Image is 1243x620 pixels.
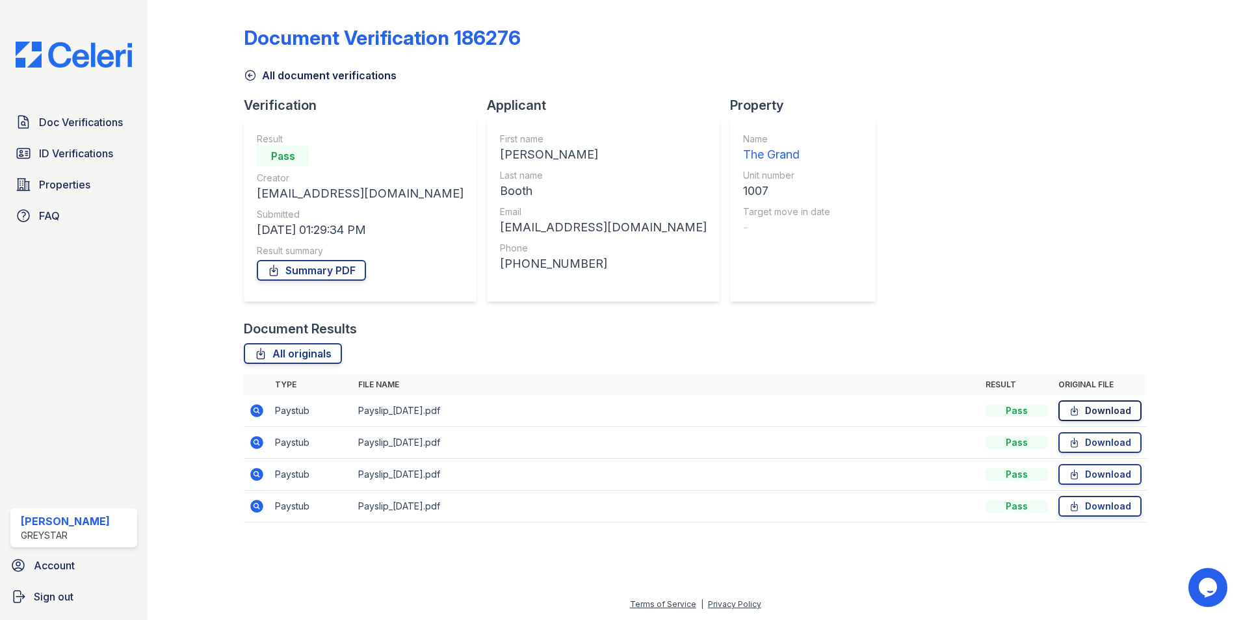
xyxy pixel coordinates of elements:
[1058,432,1142,453] a: Download
[257,172,464,185] div: Creator
[10,140,137,166] a: ID Verifications
[257,146,309,166] div: Pass
[270,374,353,395] th: Type
[39,208,60,224] span: FAQ
[730,96,886,114] div: Property
[743,146,830,164] div: The Grand
[257,208,464,221] div: Submitted
[500,182,707,200] div: Booth
[257,133,464,146] div: Result
[708,599,761,609] a: Privacy Policy
[630,599,696,609] a: Terms of Service
[244,320,357,338] div: Document Results
[244,96,487,114] div: Verification
[5,42,142,68] img: CE_Logo_Blue-a8612792a0a2168367f1c8372b55b34899dd931a85d93a1a3d3e32e68fde9ad4.png
[986,404,1048,417] div: Pass
[500,255,707,273] div: [PHONE_NUMBER]
[986,468,1048,481] div: Pass
[34,589,73,604] span: Sign out
[257,185,464,203] div: [EMAIL_ADDRESS][DOMAIN_NAME]
[743,133,830,164] a: Name The Grand
[743,205,830,218] div: Target move in date
[743,218,830,237] div: -
[353,395,980,427] td: Payslip_[DATE].pdf
[257,260,366,281] a: Summary PDF
[353,374,980,395] th: File name
[353,459,980,491] td: Payslip_[DATE].pdf
[257,221,464,239] div: [DATE] 01:29:34 PM
[1058,464,1142,485] a: Download
[270,427,353,459] td: Paystub
[500,205,707,218] div: Email
[270,491,353,523] td: Paystub
[500,133,707,146] div: First name
[986,436,1048,449] div: Pass
[1053,374,1147,395] th: Original file
[986,500,1048,513] div: Pass
[244,343,342,364] a: All originals
[743,169,830,182] div: Unit number
[5,552,142,578] a: Account
[1188,568,1230,607] iframe: chat widget
[980,374,1053,395] th: Result
[270,395,353,427] td: Paystub
[257,244,464,257] div: Result summary
[500,242,707,255] div: Phone
[743,133,830,146] div: Name
[10,172,137,198] a: Properties
[34,558,75,573] span: Account
[500,169,707,182] div: Last name
[39,146,113,161] span: ID Verifications
[1058,400,1142,421] a: Download
[353,427,980,459] td: Payslip_[DATE].pdf
[743,182,830,200] div: 1007
[21,529,110,542] div: Greystar
[701,599,703,609] div: |
[244,68,397,83] a: All document verifications
[5,584,142,610] a: Sign out
[487,96,730,114] div: Applicant
[21,513,110,529] div: [PERSON_NAME]
[39,177,90,192] span: Properties
[500,218,707,237] div: [EMAIL_ADDRESS][DOMAIN_NAME]
[244,26,521,49] div: Document Verification 186276
[10,109,137,135] a: Doc Verifications
[353,491,980,523] td: Payslip_[DATE].pdf
[39,114,123,130] span: Doc Verifications
[10,203,137,229] a: FAQ
[500,146,707,164] div: [PERSON_NAME]
[1058,496,1142,517] a: Download
[270,459,353,491] td: Paystub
